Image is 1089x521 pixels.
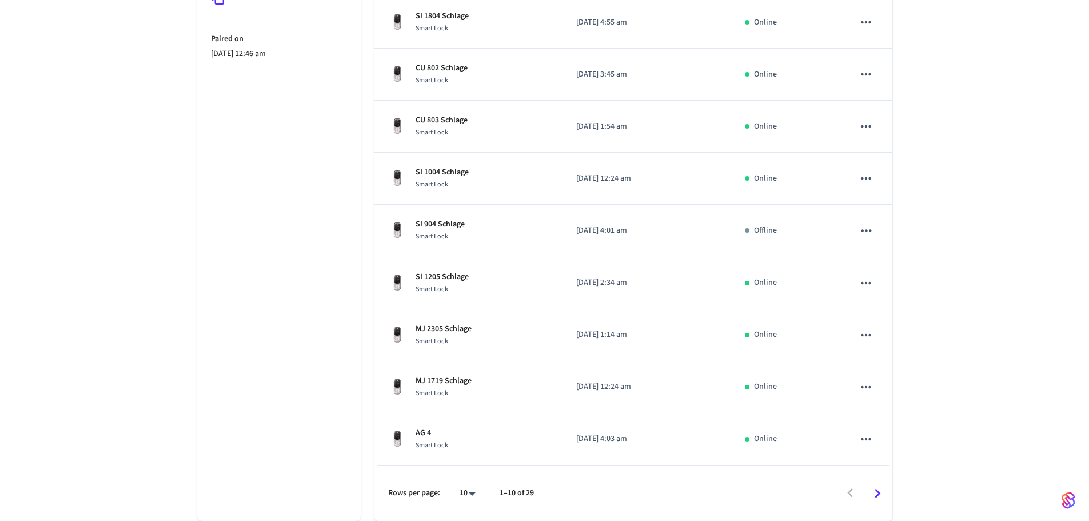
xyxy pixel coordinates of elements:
img: Yale Assure Touchscreen Wifi Smart Lock, Satin Nickel, Front [388,13,406,31]
p: CU 802 Schlage [416,62,468,74]
p: [DATE] 3:45 am [576,69,717,81]
p: Online [754,433,777,445]
img: Yale Assure Touchscreen Wifi Smart Lock, Satin Nickel, Front [388,378,406,396]
span: Smart Lock [416,75,448,85]
p: Rows per page: [388,487,440,499]
p: Paired on [211,33,347,45]
img: Yale Assure Touchscreen Wifi Smart Lock, Satin Nickel, Front [388,65,406,83]
span: Smart Lock [416,388,448,398]
p: CU 803 Schlage [416,114,468,126]
p: Online [754,17,777,29]
p: Online [754,121,777,133]
img: Yale Assure Touchscreen Wifi Smart Lock, Satin Nickel, Front [388,326,406,344]
p: [DATE] 4:01 am [576,225,717,237]
span: Smart Lock [416,440,448,450]
span: Smart Lock [416,284,448,294]
p: AG 4 [416,427,448,439]
p: Online [754,381,777,393]
p: SI 904 Schlage [416,218,465,230]
span: Smart Lock [416,128,448,137]
p: MJ 1719 Schlage [416,375,472,387]
p: Online [754,277,777,289]
p: Online [754,173,777,185]
p: MJ 2305 Schlage [416,323,472,335]
img: Yale Assure Touchscreen Wifi Smart Lock, Satin Nickel, Front [388,221,406,240]
p: Online [754,329,777,341]
p: [DATE] 12:24 am [576,381,717,393]
div: 10 [454,485,481,502]
p: [DATE] 4:03 am [576,433,717,445]
button: Go to next page [864,480,891,507]
p: [DATE] 4:55 am [576,17,717,29]
span: Smart Lock [416,180,448,189]
p: SI 1004 Schlage [416,166,469,178]
p: SI 1804 Schlage [416,10,469,22]
p: [DATE] 1:54 am [576,121,717,133]
span: Smart Lock [416,23,448,33]
p: Online [754,69,777,81]
p: Offline [754,225,777,237]
p: [DATE] 1:14 am [576,329,717,341]
p: [DATE] 2:34 am [576,277,717,289]
p: [DATE] 12:46 am [211,48,347,60]
p: [DATE] 12:24 am [576,173,717,185]
span: Smart Lock [416,336,448,346]
p: SI 1205 Schlage [416,271,469,283]
img: SeamLogoGradient.69752ec5.svg [1062,491,1075,510]
img: Yale Assure Touchscreen Wifi Smart Lock, Satin Nickel, Front [388,117,406,136]
p: 1–10 of 29 [500,487,534,499]
img: Yale Assure Touchscreen Wifi Smart Lock, Satin Nickel, Front [388,430,406,448]
span: Smart Lock [416,232,448,241]
img: Yale Assure Touchscreen Wifi Smart Lock, Satin Nickel, Front [388,169,406,188]
img: Yale Assure Touchscreen Wifi Smart Lock, Satin Nickel, Front [388,274,406,292]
